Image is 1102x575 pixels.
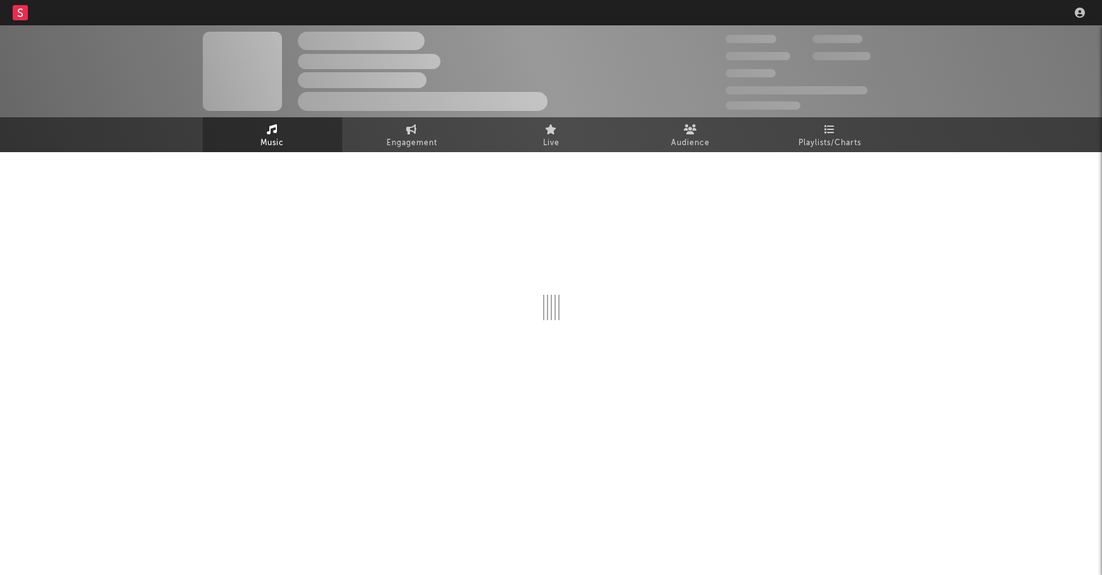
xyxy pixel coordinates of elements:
span: Playlists/Charts [798,136,861,151]
a: Engagement [342,117,482,152]
span: Engagement [387,136,437,151]
a: Music [203,117,342,152]
span: 50,000,000 [726,52,790,60]
span: Music [260,136,284,151]
span: 50,000,000 Monthly Listeners [726,86,868,94]
span: 100,000 [726,69,776,77]
span: 100,000 [812,35,862,43]
span: Live [543,136,560,151]
a: Audience [621,117,760,152]
span: Jump Score: 85.0 [726,101,800,110]
span: Audience [671,136,710,151]
a: Live [482,117,621,152]
a: Playlists/Charts [760,117,900,152]
span: 1,000,000 [812,52,871,60]
span: 300,000 [726,35,776,43]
